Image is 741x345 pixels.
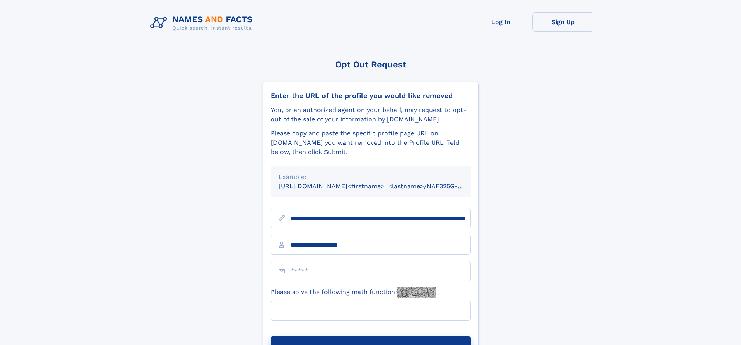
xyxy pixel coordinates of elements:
[279,172,463,182] div: Example:
[271,91,471,100] div: Enter the URL of the profile you would like removed
[271,105,471,124] div: You, or an authorized agent on your behalf, may request to opt-out of the sale of your informatio...
[263,60,479,69] div: Opt Out Request
[271,287,436,298] label: Please solve the following math function:
[279,182,485,190] small: [URL][DOMAIN_NAME]<firstname>_<lastname>/NAF325G-xxxxxxxx
[532,12,594,32] a: Sign Up
[271,129,471,157] div: Please copy and paste the specific profile page URL on [DOMAIN_NAME] you want removed into the Pr...
[147,12,259,33] img: Logo Names and Facts
[470,12,532,32] a: Log In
